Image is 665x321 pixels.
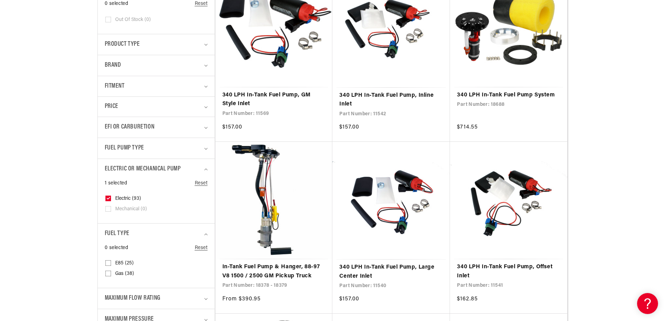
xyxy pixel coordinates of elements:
[105,229,130,239] span: Fuel Type
[115,196,141,202] span: Electric (93)
[115,206,147,212] span: Mechanical (0)
[115,271,134,277] span: Gas (38)
[105,60,121,71] span: Brand
[105,117,208,138] summary: EFI or Carburetion (0 selected)
[105,288,208,309] summary: Maximum Flow Rating (0 selected)
[105,159,208,180] summary: Electric or Mechanical Pump (1 selected)
[105,164,181,174] span: Electric or Mechanical Pump
[105,138,208,159] summary: Fuel Pump Type (1 selected)
[105,143,144,153] span: Fuel Pump Type
[115,260,134,267] span: E85 (25)
[105,122,155,132] span: EFI or Carburetion
[222,91,326,109] a: 340 LPH In-Tank Fuel Pump, GM Style Inlet
[195,244,208,252] a: Reset
[105,180,127,187] span: 1 selected
[105,34,208,55] summary: Product type (0 selected)
[105,55,208,76] summary: Brand (0 selected)
[339,263,443,281] a: 340 LPH In-Tank Fuel Pump, Large Center Inlet
[195,180,208,187] a: Reset
[339,91,443,109] a: 340 LPH In-Tank Fuel Pump, Inline Inlet
[105,224,208,244] summary: Fuel Type (0 selected)
[105,293,161,304] span: Maximum Flow Rating
[457,91,560,100] a: 340 LPH In-Tank Fuel Pump System
[115,17,151,23] span: Out of stock (0)
[105,97,208,117] summary: Price
[222,263,326,280] a: In-Tank Fuel Pump & Hanger, 88-97 V8 1500 / 2500 GM Pickup Truck
[105,244,128,252] span: 0 selected
[105,76,208,97] summary: Fitment (0 selected)
[105,102,118,111] span: Price
[457,263,560,280] a: 340 LPH In-Tank Fuel Pump, Offset Inlet
[105,39,140,50] span: Product type
[105,81,125,92] span: Fitment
